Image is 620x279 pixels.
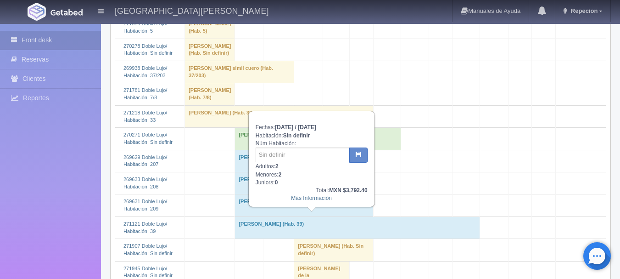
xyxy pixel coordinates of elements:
[123,21,167,34] a: 271553 Doble Lujo/Habitación: 5
[123,266,173,279] a: 271945 Doble Lujo/Habitación: Sin definir
[279,171,282,178] b: 2
[185,61,294,83] td: [PERSON_NAME] simil cuero (Hab. 37/203)
[235,216,480,239] td: [PERSON_NAME] (Hab. 39)
[123,43,173,56] a: 270278 Doble Lujo/Habitación: Sin definir
[123,177,167,189] a: 269633 Doble Lujo/Habitación: 208
[291,195,332,201] a: Más Información
[185,83,235,105] td: [PERSON_NAME] (Hab. 7/8)
[275,124,316,131] b: [DATE] / [DATE]
[123,221,167,234] a: 271121 Doble Lujo/Habitación: 39
[123,65,167,78] a: 269938 Doble Lujo/Habitación: 37/203
[185,39,235,61] td: [PERSON_NAME] (Hab. Sin definir)
[249,112,374,206] div: Fechas: Habitación: Núm Habitación: Adultos: Menores: Juniors:
[123,154,167,167] a: 269629 Doble Lujo/Habitación: 207
[123,110,167,123] a: 271218 Doble Lujo/Habitación: 33
[294,239,374,261] td: [PERSON_NAME] (Hab. Sin definir)
[235,194,374,216] td: [PERSON_NAME] (Hab. 209)
[123,199,167,211] a: 269631 Doble Lujo/Habitación: 209
[329,187,367,194] b: MXN $3,792.40
[28,3,46,21] img: Getabed
[123,243,173,256] a: 271907 Doble Lujo/Habitación: Sin definir
[256,187,368,194] div: Total:
[235,172,374,194] td: [PERSON_NAME] (Hab. 208)
[275,163,279,170] b: 2
[123,87,167,100] a: 271781 Doble Lujo/Habitación: 7/8
[235,128,401,150] td: [PERSON_NAME] (Hab. Sin definir)
[235,150,374,172] td: [PERSON_NAME] (Hab. 207)
[185,105,374,127] td: [PERSON_NAME] (Hab. 33)
[275,179,278,186] b: 0
[256,148,350,162] input: Sin definir
[283,132,310,139] b: Sin definir
[185,17,235,39] td: [PERSON_NAME] (Hab. 5)
[123,132,173,145] a: 270271 Doble Lujo/Habitación: Sin definir
[50,9,83,16] img: Getabed
[569,7,598,14] span: Repecion
[115,5,268,16] h4: [GEOGRAPHIC_DATA][PERSON_NAME]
